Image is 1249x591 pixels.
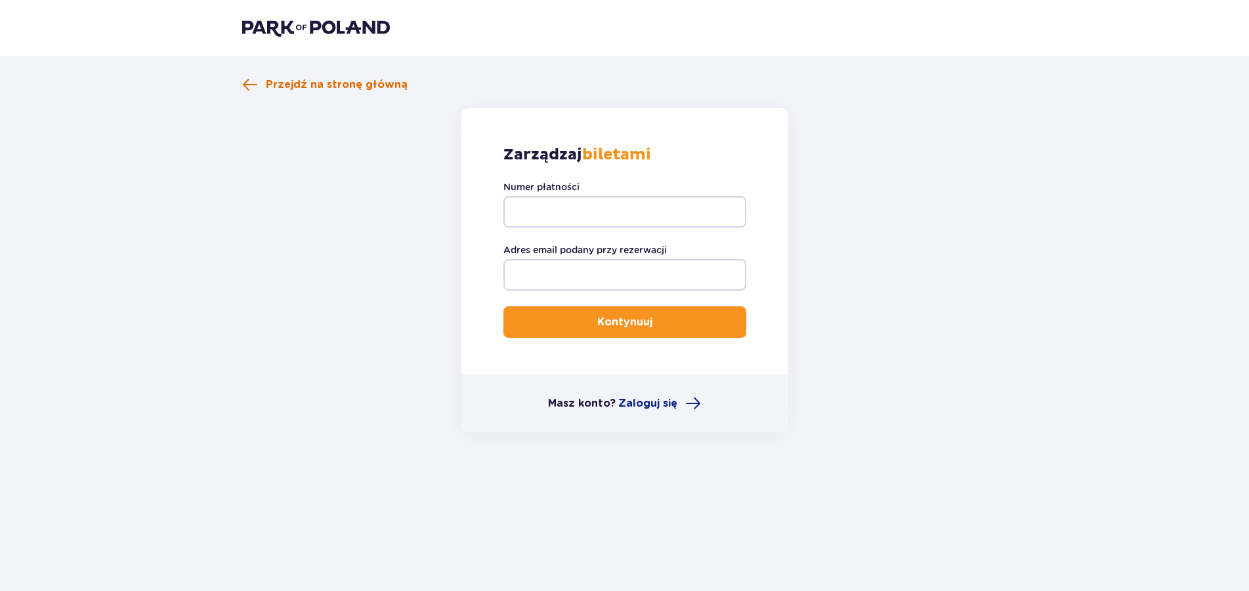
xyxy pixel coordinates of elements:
[618,396,701,411] a: Zaloguj się
[503,180,580,194] label: Numer płatności
[503,306,746,338] button: Kontynuuj
[242,77,408,92] a: Przejdź na stronę główną
[597,315,652,329] p: Kontynuuj
[503,145,651,165] p: Zarządzaj
[266,77,408,92] span: Przejdź na stronę główną
[503,243,667,256] label: Adres email podany przy rezerwacji
[242,18,390,37] img: Park of Poland logo
[582,145,651,165] strong: biletami
[618,396,677,411] span: Zaloguj się
[548,396,616,411] p: Masz konto?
